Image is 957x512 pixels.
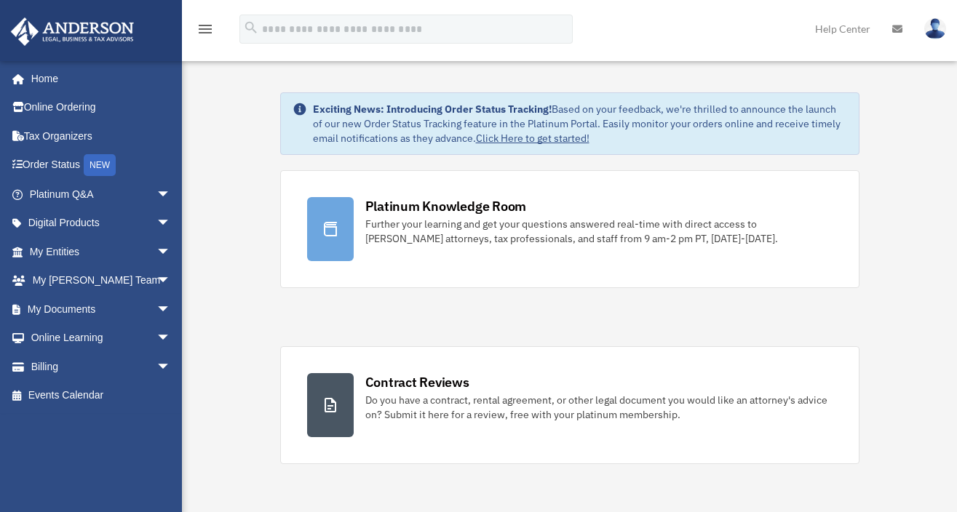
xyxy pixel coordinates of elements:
span: arrow_drop_down [156,295,186,324]
div: NEW [84,154,116,176]
a: Click Here to get started! [476,132,589,145]
a: Digital Productsarrow_drop_down [10,209,193,238]
span: arrow_drop_down [156,237,186,267]
a: Platinum Knowledge Room Further your learning and get your questions answered real-time with dire... [280,170,859,288]
span: arrow_drop_down [156,352,186,382]
a: menu [196,25,214,38]
a: Platinum Q&Aarrow_drop_down [10,180,193,209]
span: arrow_drop_down [156,209,186,239]
a: My [PERSON_NAME] Teamarrow_drop_down [10,266,193,295]
a: Tax Organizers [10,121,193,151]
a: Events Calendar [10,381,193,410]
img: Anderson Advisors Platinum Portal [7,17,138,46]
a: Home [10,64,186,93]
a: Online Ordering [10,93,193,122]
a: Contract Reviews Do you have a contract, rental agreement, or other legal document you would like... [280,346,859,464]
div: Contract Reviews [365,373,469,391]
a: Online Learningarrow_drop_down [10,324,193,353]
div: Based on your feedback, we're thrilled to announce the launch of our new Order Status Tracking fe... [313,102,847,145]
a: Order StatusNEW [10,151,193,180]
span: arrow_drop_down [156,180,186,209]
span: arrow_drop_down [156,324,186,353]
a: My Entitiesarrow_drop_down [10,237,193,266]
div: Platinum Knowledge Room [365,197,527,215]
div: Further your learning and get your questions answered real-time with direct access to [PERSON_NAM... [365,217,833,246]
img: User Pic [924,18,946,39]
i: menu [196,20,214,38]
a: Billingarrow_drop_down [10,352,193,381]
strong: Exciting News: Introducing Order Status Tracking! [313,103,552,116]
div: Do you have a contract, rental agreement, or other legal document you would like an attorney's ad... [365,393,833,422]
span: arrow_drop_down [156,266,186,296]
a: My Documentsarrow_drop_down [10,295,193,324]
i: search [243,20,259,36]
